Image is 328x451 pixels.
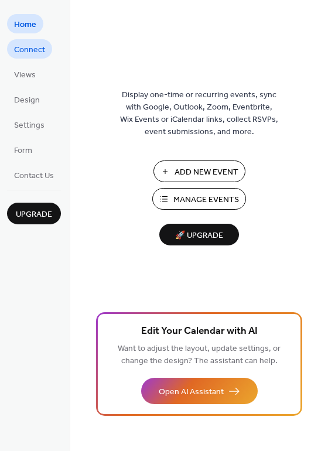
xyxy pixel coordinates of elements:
span: Views [14,69,36,81]
button: 🚀 Upgrade [159,224,239,245]
span: Want to adjust the layout, update settings, or change the design? The assistant can help. [118,341,281,369]
span: Add New Event [175,166,238,179]
span: Open AI Assistant [159,386,224,398]
span: Manage Events [173,194,239,206]
a: Home [7,14,43,33]
a: Form [7,140,39,159]
button: Open AI Assistant [141,378,258,404]
a: Contact Us [7,165,61,184]
button: Upgrade [7,203,61,224]
span: Form [14,145,32,157]
a: Views [7,64,43,84]
span: Home [14,19,36,31]
button: Manage Events [152,188,246,210]
span: Connect [14,44,45,56]
span: Design [14,94,40,107]
span: Display one-time or recurring events, sync with Google, Outlook, Zoom, Eventbrite, Wix Events or ... [120,89,278,138]
span: 🚀 Upgrade [166,228,232,244]
a: Connect [7,39,52,59]
span: Upgrade [16,209,52,221]
span: Contact Us [14,170,54,182]
button: Add New Event [153,160,245,182]
span: Edit Your Calendar with AI [141,323,258,340]
span: Settings [14,119,45,132]
a: Design [7,90,47,109]
a: Settings [7,115,52,134]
